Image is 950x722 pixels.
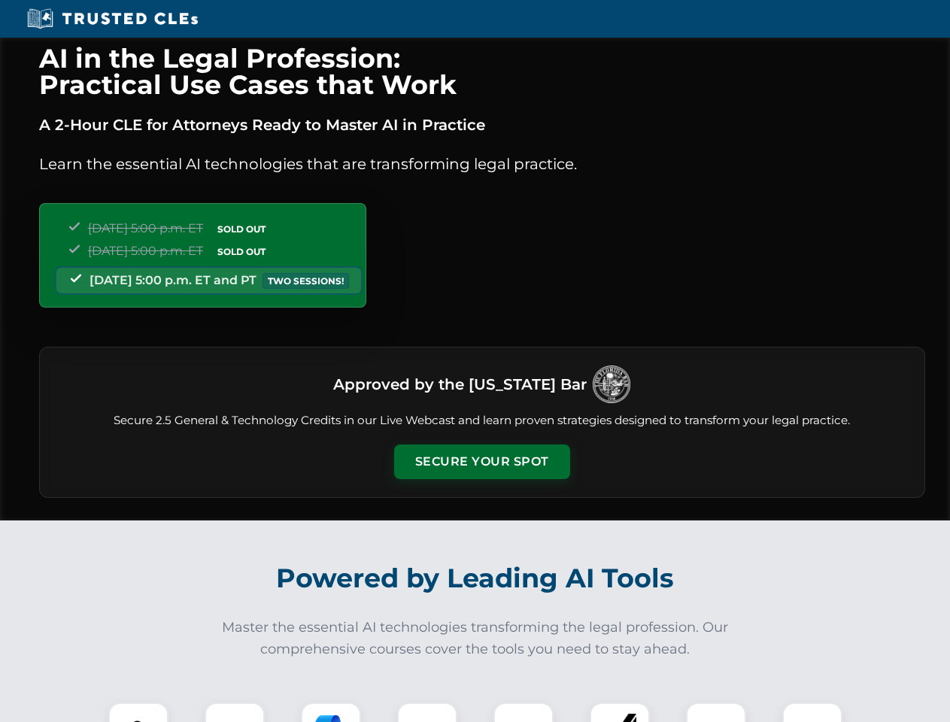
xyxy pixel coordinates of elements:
p: A 2-Hour CLE for Attorneys Ready to Master AI in Practice [39,113,925,137]
img: Trusted CLEs [23,8,202,30]
p: Secure 2.5 General & Technology Credits in our Live Webcast and learn proven strategies designed ... [58,412,906,429]
button: Secure Your Spot [394,444,570,479]
h3: Approved by the [US_STATE] Bar [333,371,587,398]
p: Master the essential AI technologies transforming the legal profession. Our comprehensive courses... [212,617,739,660]
p: Learn the essential AI technologies that are transforming legal practice. [39,152,925,176]
span: SOLD OUT [212,244,271,259]
span: [DATE] 5:00 p.m. ET [88,221,203,235]
h1: AI in the Legal Profession: Practical Use Cases that Work [39,45,925,98]
h2: Powered by Leading AI Tools [59,552,892,605]
span: [DATE] 5:00 p.m. ET [88,244,203,258]
img: Logo [593,366,630,403]
span: SOLD OUT [212,221,271,237]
